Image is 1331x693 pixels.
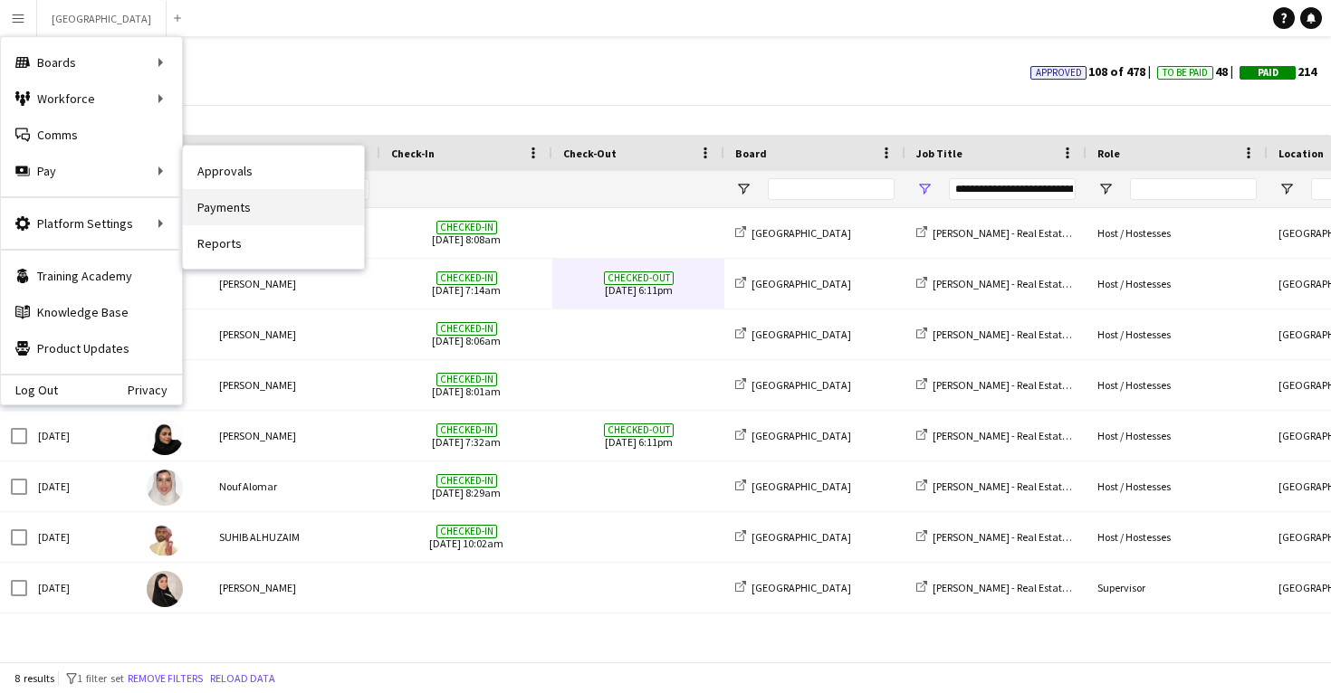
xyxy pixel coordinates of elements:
a: Comms [1,117,182,153]
span: Checked-in [436,221,497,234]
span: Paid [1258,67,1278,79]
span: [DATE] 7:14am [391,259,541,309]
div: [PERSON_NAME] [208,360,380,410]
button: Open Filter Menu [1278,181,1295,197]
a: [PERSON_NAME] - Real Estate Future Forum [916,277,1133,290]
span: [PERSON_NAME] - Real Estate Future Forum [933,277,1133,290]
a: [PERSON_NAME] - Real Estate Future Forum [916,429,1133,442]
span: [DATE] 8:01am [391,360,541,410]
span: Check-Out [563,147,617,160]
span: 214 [1240,63,1317,80]
div: Nouf Alomar [208,461,380,511]
span: [PERSON_NAME] - Real Estate Future Forum [933,328,1133,341]
a: Knowledge Base [1,294,182,330]
span: [PERSON_NAME] - Real Estate Future Forum [933,226,1133,240]
span: [DATE] 8:29am [391,461,541,511]
span: [GEOGRAPHIC_DATA] [752,277,851,290]
span: Job Title [916,147,962,160]
div: Host / Hostesses [1087,259,1268,309]
a: [PERSON_NAME] - Real Estate Future Forum [916,530,1133,544]
div: [DATE] [27,512,136,562]
div: [PERSON_NAME] [208,563,380,612]
button: [GEOGRAPHIC_DATA] [37,1,167,36]
div: [DATE] [27,563,136,612]
a: [PERSON_NAME] - Real Estate Future Forum [916,378,1133,392]
span: Checked-out [604,423,674,437]
span: [PERSON_NAME] - Real Estate Future Forum [933,429,1133,442]
a: [PERSON_NAME] - Real Estate Future Forum [916,479,1133,493]
span: [GEOGRAPHIC_DATA] [752,581,851,594]
div: Host / Hostesses [1087,512,1268,562]
a: [GEOGRAPHIC_DATA] [735,378,851,392]
button: Open Filter Menu [1097,181,1114,197]
span: Checked-in [436,322,497,336]
span: [DATE] 10:02am [391,512,541,562]
a: [GEOGRAPHIC_DATA] [735,277,851,290]
div: [DATE] [27,461,136,511]
span: [PERSON_NAME] - Real Estate Future Forum [933,378,1133,392]
span: Role [1097,147,1120,160]
img: Raneem Alshodokhi [147,571,183,607]
span: [DATE] 6:11pm [563,411,713,460]
a: [GEOGRAPHIC_DATA] [735,328,851,341]
a: [PERSON_NAME] - Real Estate Future Forum [916,328,1133,341]
a: Product Updates [1,330,182,366]
img: Reuof Alqasem [147,419,183,455]
span: Checked-in [436,423,497,437]
input: Role Filter Input [1130,178,1257,200]
span: Location [1278,147,1324,160]
div: Pay [1,153,182,189]
a: [GEOGRAPHIC_DATA] [735,530,851,544]
a: [PERSON_NAME] - Real Estate Future Forum [916,226,1133,240]
span: Checked-in [436,525,497,538]
input: Board Filter Input [768,178,895,200]
a: Payments [183,189,364,225]
div: Host / Hostesses [1087,461,1268,511]
span: [GEOGRAPHIC_DATA] [752,378,851,392]
div: Host / Hostesses [1087,360,1268,410]
span: 1 filter set [77,671,124,685]
div: Workforce [1,81,182,117]
span: Check-In [391,147,435,160]
button: Reload data [206,669,279,688]
button: Open Filter Menu [735,181,752,197]
a: Reports [183,225,364,261]
div: Boards [1,44,182,81]
span: Approved [1036,67,1082,79]
a: [GEOGRAPHIC_DATA] [735,581,851,594]
span: Checked-in [436,373,497,386]
a: [GEOGRAPHIC_DATA] [735,479,851,493]
a: Privacy [128,383,182,397]
div: Host / Hostesses [1087,411,1268,460]
span: [DATE] 8:08am [391,208,541,258]
a: [GEOGRAPHIC_DATA] [735,429,851,442]
div: Supervisor [1087,563,1268,612]
div: [PERSON_NAME] [208,259,380,309]
a: Approvals [183,153,364,189]
div: [PERSON_NAME] [208,309,380,359]
div: Platform Settings [1,205,182,242]
div: Host / Hostesses [1087,309,1268,359]
span: Checked-in [436,271,497,285]
span: [PERSON_NAME] - Real Estate Future Forum [933,479,1133,493]
img: SUHIB ALHUZAIM [147,520,183,556]
span: Checked-in [436,474,497,488]
div: [DATE] [27,411,136,460]
span: [DATE] 7:32am [391,411,541,460]
a: [GEOGRAPHIC_DATA] [735,226,851,240]
span: Board [735,147,767,160]
span: [PERSON_NAME] - Real Estate Future Forum [933,581,1133,594]
a: [PERSON_NAME] - Real Estate Future Forum [916,581,1133,594]
span: [GEOGRAPHIC_DATA] [752,328,851,341]
span: [GEOGRAPHIC_DATA] [752,429,851,442]
span: 48 [1157,63,1240,80]
span: [GEOGRAPHIC_DATA] [752,226,851,240]
span: 108 of 478 [1030,63,1157,80]
div: [PERSON_NAME] [208,411,380,460]
button: Open Filter Menu [916,181,933,197]
a: Training Academy [1,258,182,294]
span: [GEOGRAPHIC_DATA] [752,479,851,493]
span: [DATE] 6:11pm [563,259,713,309]
img: Nouf Alomar [147,470,183,506]
span: [GEOGRAPHIC_DATA] [752,530,851,544]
